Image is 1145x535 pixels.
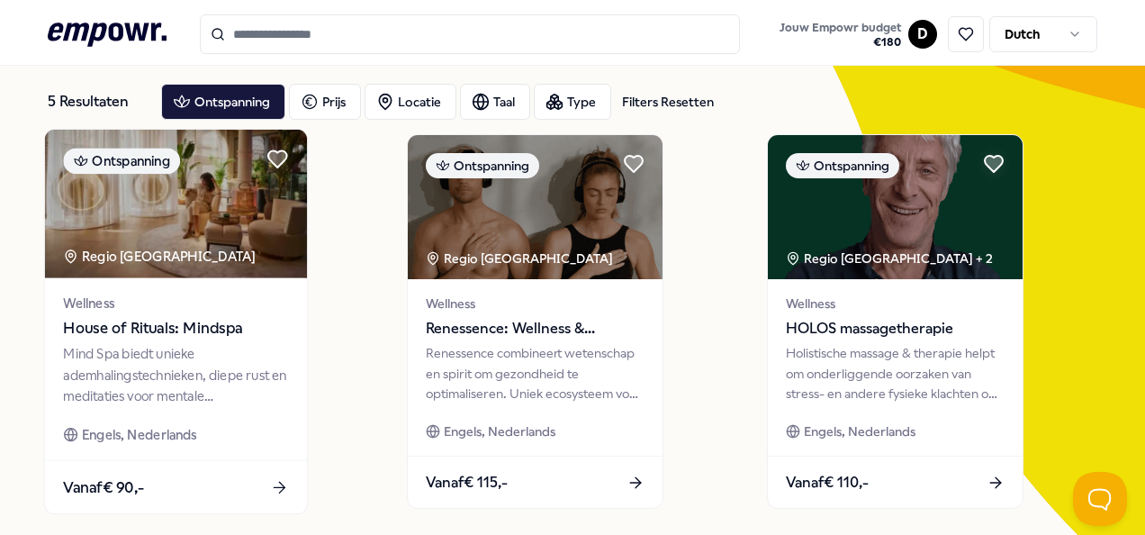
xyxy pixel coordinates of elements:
[780,21,901,35] span: Jouw Empowr budget
[82,424,197,445] span: Engels, Nederlands
[289,84,361,120] button: Prijs
[786,317,1005,340] span: HOLOS massagetherapie
[161,84,285,120] button: Ontspanning
[786,153,899,178] div: Ontspanning
[786,471,869,494] span: Vanaf € 110,-
[908,20,937,49] button: D
[44,129,309,515] a: package imageOntspanningRegio [GEOGRAPHIC_DATA] WellnessHouse of Rituals: MindspaMind Spa biedt u...
[63,246,258,267] div: Regio [GEOGRAPHIC_DATA]
[365,84,456,120] button: Locatie
[622,92,714,112] div: Filters Resetten
[63,476,144,499] span: Vanaf € 90,-
[1073,472,1127,526] iframe: Help Scout Beacon - Open
[786,294,1005,313] span: Wellness
[200,14,740,54] input: Search for products, categories or subcategories
[786,249,993,268] div: Regio [GEOGRAPHIC_DATA] + 2
[63,344,288,406] div: Mind Spa biedt unieke ademhalingstechnieken, diepe rust en meditaties voor mentale stressverlicht...
[407,134,663,509] a: package imageOntspanningRegio [GEOGRAPHIC_DATA] WellnessRenessence: Wellness & MindfulnessRenesse...
[426,471,508,494] span: Vanaf € 115,-
[63,293,288,313] span: Wellness
[534,84,611,120] button: Type
[460,84,530,120] button: Taal
[426,343,645,404] div: Renessence combineert wetenschap en spirit om gezondheid te optimaliseren. Uniek ecosysteem voor ...
[63,148,180,174] div: Ontspanning
[408,135,663,279] img: package image
[804,422,915,441] span: Engels, Nederlands
[767,134,1023,509] a: package imageOntspanningRegio [GEOGRAPHIC_DATA] + 2WellnessHOLOS massagetherapieHolistische massa...
[444,422,555,441] span: Engels, Nederlands
[426,317,645,340] span: Renessence: Wellness & Mindfulness
[45,130,307,278] img: package image
[776,17,905,53] button: Jouw Empowr budget€180
[426,294,645,313] span: Wellness
[48,84,147,120] div: 5 Resultaten
[786,343,1005,404] div: Holistische massage & therapie helpt om onderliggende oorzaken van stress- en andere fysieke klac...
[772,15,908,53] a: Jouw Empowr budget€180
[426,153,539,178] div: Ontspanning
[63,317,288,340] span: House of Rituals: Mindspa
[426,249,616,268] div: Regio [GEOGRAPHIC_DATA]
[768,135,1023,279] img: package image
[780,35,901,50] span: € 180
